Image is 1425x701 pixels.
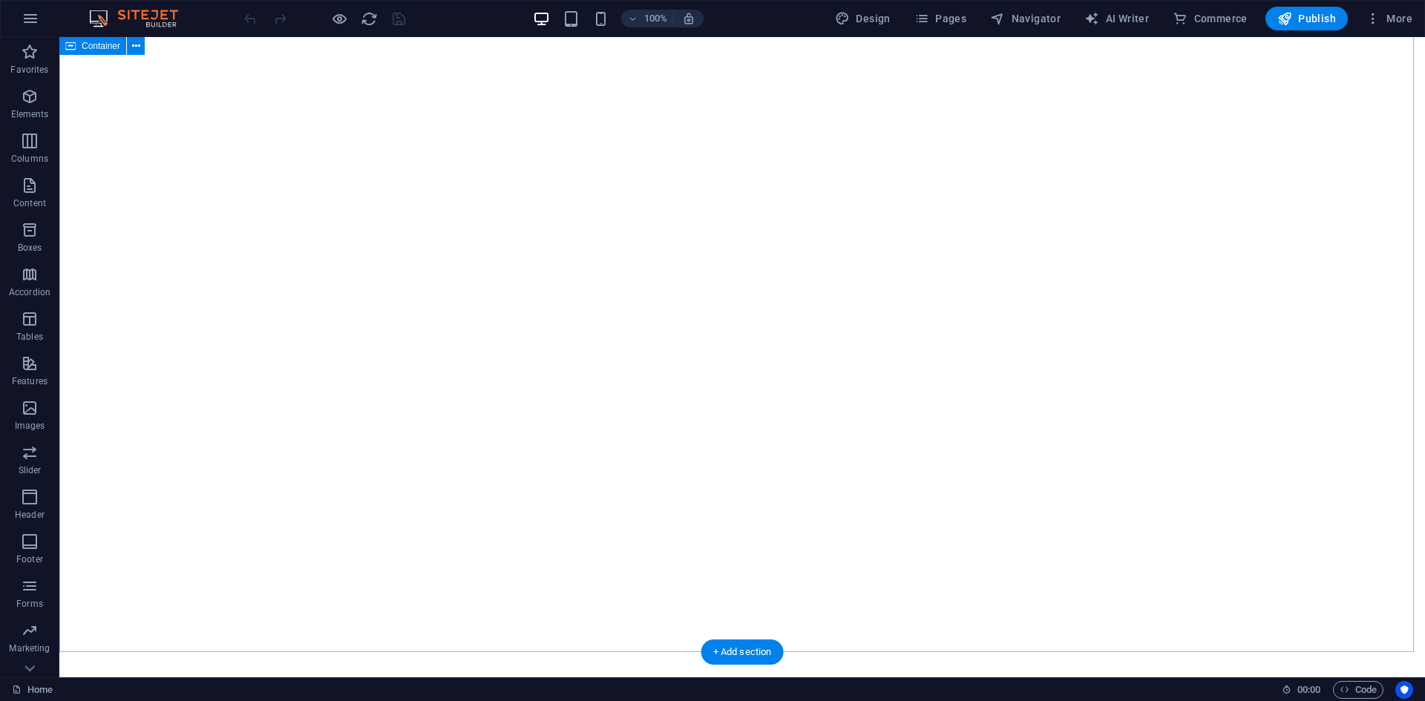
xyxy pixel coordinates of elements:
[621,10,674,27] button: 100%
[13,197,46,209] p: Content
[11,108,49,120] p: Elements
[835,11,891,26] span: Design
[1340,681,1377,699] span: Code
[914,11,966,26] span: Pages
[361,10,378,27] i: Reload page
[1282,681,1321,699] h6: Session time
[1360,7,1418,30] button: More
[16,598,43,610] p: Forms
[15,509,45,521] p: Header
[16,331,43,343] p: Tables
[1395,681,1413,699] button: Usercentrics
[9,642,50,654] p: Marketing
[18,242,42,254] p: Boxes
[643,10,667,27] h6: 100%
[1078,7,1155,30] button: AI Writer
[829,7,897,30] button: Design
[85,10,197,27] img: Editor Logo
[990,11,1061,26] span: Navigator
[12,681,53,699] a: Click to cancel selection. Double-click to open Pages
[1084,11,1149,26] span: AI Writer
[19,464,42,476] p: Slider
[1167,7,1254,30] button: Commerce
[829,7,897,30] div: Design (Ctrl+Alt+Y)
[1265,7,1348,30] button: Publish
[82,42,120,50] span: Container
[1333,681,1383,699] button: Code
[682,12,695,25] i: On resize automatically adjust zoom level to fit chosen device.
[1277,11,1336,26] span: Publish
[1297,681,1320,699] span: 00 00
[16,553,43,565] p: Footer
[9,286,50,298] p: Accordion
[1366,11,1412,26] span: More
[15,420,45,432] p: Images
[1308,684,1310,695] span: :
[11,153,48,165] p: Columns
[1173,11,1248,26] span: Commerce
[701,639,784,665] div: + Add section
[908,7,972,30] button: Pages
[10,64,48,76] p: Favorites
[360,10,378,27] button: reload
[984,7,1067,30] button: Navigator
[330,10,348,27] button: Click here to leave preview mode and continue editing
[12,375,47,387] p: Features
